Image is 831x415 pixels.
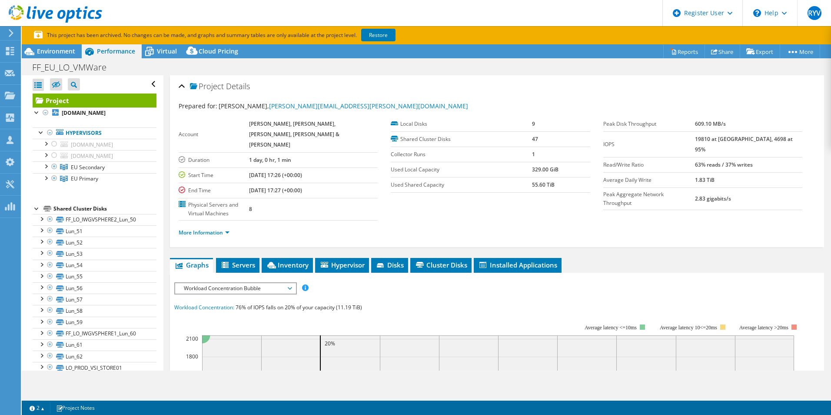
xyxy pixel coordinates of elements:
span: Servers [220,261,255,269]
a: EU Secondary [33,161,156,173]
a: Lun_58 [33,305,156,316]
h1: FF_EU_LO_VMWare [28,63,120,72]
a: Export [740,45,780,58]
a: More [780,45,820,58]
b: [DOMAIN_NAME] [62,109,106,117]
label: Start Time [179,171,249,180]
span: Cloud Pricing [199,47,238,55]
text: 1800 [186,353,198,360]
label: Peak Aggregate Network Throughput [603,190,695,207]
a: [DOMAIN_NAME] [33,107,156,119]
a: Restore [361,29,396,41]
span: RYV [808,6,821,20]
a: Lun_54 [33,260,156,271]
b: 1.83 TiB [695,176,715,184]
span: Graphs [174,261,209,269]
span: Hypervisor [319,261,365,269]
span: EU Secondary [71,164,105,171]
b: 47 [532,135,538,143]
span: Details [226,81,250,91]
b: 9 [532,120,535,127]
b: 55.60 TiB [532,181,555,188]
a: LO_PROD_VSI_STORE01 [33,362,156,373]
span: Virtual [157,47,177,55]
span: Project [190,82,224,91]
span: Workload Concentration Bubble [179,283,291,294]
a: 2 [23,402,50,413]
label: Average Daily Write [603,176,695,184]
label: Read/Write Ratio [603,161,695,169]
a: Lun_59 [33,317,156,328]
span: [DOMAIN_NAME] [71,152,113,160]
tspan: Average latency <=10ms [585,325,637,331]
a: EU Primary [33,173,156,184]
b: 1 day, 0 hr, 1 min [249,156,291,164]
b: 63% reads / 37% writes [695,161,753,168]
a: [PERSON_NAME][EMAIL_ADDRESS][PERSON_NAME][DOMAIN_NAME] [269,102,468,110]
a: Share [705,45,740,58]
b: 2.83 gigabits/s [695,195,731,202]
a: Lun_57 [33,294,156,305]
a: Project [33,94,156,107]
b: 329.00 GiB [532,166,558,173]
a: Hypervisors [33,127,156,139]
a: Lun_55 [33,271,156,282]
p: This project has been archived. No changes can be made, and graphs and summary tables are only av... [34,30,460,40]
a: Lun_53 [33,248,156,259]
span: Performance [97,47,135,55]
a: Reports [663,45,705,58]
a: FF_LO_IWGVSPHERE2_Lun_50 [33,214,156,225]
label: Local Disks [391,120,532,128]
div: Shared Cluster Disks [53,204,156,214]
label: End Time [179,186,249,195]
svg: \n [753,9,761,17]
label: Prepared for: [179,102,217,110]
label: Shared Cluster Disks [391,135,532,144]
span: Installed Applications [478,261,557,269]
a: Lun_51 [33,225,156,237]
span: EU Primary [71,175,98,182]
a: Lun_61 [33,339,156,351]
span: Cluster Disks [415,261,467,269]
label: Duration [179,156,249,164]
b: 1 [532,151,535,158]
b: [PERSON_NAME], [PERSON_NAME], [PERSON_NAME], [PERSON_NAME] & [PERSON_NAME] [249,120,339,148]
text: 2100 [186,335,198,342]
b: 8 [249,205,252,213]
span: Workload Concentration: [174,304,234,311]
b: [DATE] 17:26 (+00:00) [249,171,302,179]
a: Project Notes [50,402,101,413]
span: 76% of IOPS falls on 20% of your capacity (11.19 TiB) [236,304,362,311]
span: Environment [37,47,75,55]
a: Lun_62 [33,351,156,362]
label: Used Shared Capacity [391,181,532,189]
a: More Information [179,229,229,236]
span: Inventory [266,261,309,269]
label: Collector Runs [391,150,532,159]
b: 19810 at [GEOGRAPHIC_DATA], 4698 at 95% [695,135,793,153]
label: Peak Disk Throughput [603,120,695,128]
label: IOPS [603,140,695,149]
span: Disks [376,261,404,269]
label: Account [179,130,249,139]
label: Physical Servers and Virtual Machines [179,201,249,218]
label: Used Local Capacity [391,165,532,174]
a: FF_LO_IWGVSPHERE1_Lun_60 [33,328,156,339]
a: Lun_52 [33,237,156,248]
text: Average latency >20ms [739,325,788,331]
b: 609.10 MB/s [695,120,726,127]
b: [DATE] 17:27 (+00:00) [249,187,302,194]
a: [DOMAIN_NAME] [33,150,156,161]
a: Lun_56 [33,282,156,294]
text: 20% [325,340,335,347]
span: [PERSON_NAME], [219,102,468,110]
text: 1500 [186,370,198,378]
tspan: Average latency 10<=20ms [660,325,717,331]
a: [DOMAIN_NAME] [33,139,156,150]
span: [DOMAIN_NAME] [71,141,113,148]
